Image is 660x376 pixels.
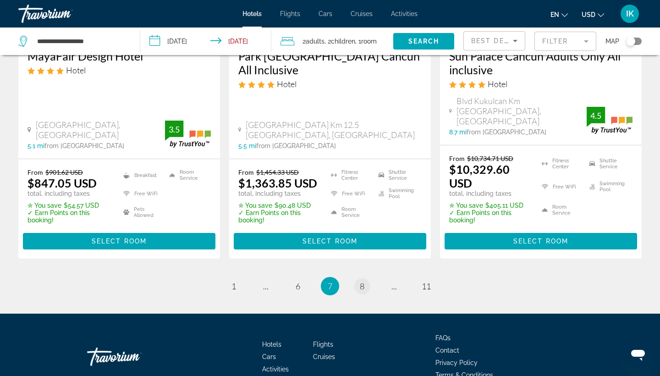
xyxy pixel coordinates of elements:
span: ... [391,281,397,291]
del: $1,454.33 USD [256,168,299,176]
span: Hotel [66,65,86,75]
li: Room Service [165,168,211,182]
li: Shuttle Service [585,155,632,173]
ins: $847.05 USD [27,176,97,190]
span: Adults [306,38,324,45]
span: Cruises [313,353,335,360]
ins: $1,363.85 USD [238,176,317,190]
span: From [238,168,254,176]
span: ✮ You save [449,202,483,209]
span: 7 [328,281,332,291]
span: 11 [422,281,431,291]
span: Flights [280,10,300,17]
button: Search [393,33,454,50]
img: trustyou-badge.svg [165,121,211,148]
span: 8.7 mi [449,128,467,136]
a: Cruises [351,10,373,17]
button: Change currency [582,8,604,21]
div: 4 star Hotel [449,79,632,89]
nav: Pagination [18,277,642,295]
a: FAQs [435,334,451,342]
a: Select Room [23,235,215,245]
span: 2 [302,35,324,48]
li: Free WiFi [119,187,165,200]
img: trustyou-badge.svg [587,107,632,134]
p: $90.48 USD [238,202,319,209]
span: 6 [296,281,300,291]
li: Room Service [537,201,585,219]
button: Check-in date: Nov 11, 2025 Check-out date: Nov 18, 2025 [140,28,271,55]
p: total, including taxes [449,190,530,197]
li: Fitness Center [326,168,374,182]
mat-select: Sort by [471,35,517,46]
span: Map [605,35,619,48]
div: 4 star Hotel [27,65,211,75]
li: Swimming Pool [374,187,422,200]
del: $901.62 USD [45,168,83,176]
span: , 1 [355,35,377,48]
button: Toggle map [619,37,642,45]
a: Travorium [87,343,179,370]
li: Free WiFi [537,177,585,196]
li: Fitness Center [537,155,585,173]
a: Park [GEOGRAPHIC_DATA] Cancun All Inclusive [238,49,422,77]
span: 5.1 mi [27,142,44,149]
span: From [449,155,465,162]
span: ✮ You save [238,202,272,209]
a: Cars [319,10,332,17]
button: Filter [534,31,596,51]
a: Select Room [234,235,426,245]
button: User Menu [618,4,642,23]
span: Blvd Kukulcan Km [GEOGRAPHIC_DATA], [GEOGRAPHIC_DATA] [456,96,587,126]
span: From [27,168,43,176]
span: Hotel [488,79,507,89]
a: Flights [313,341,333,348]
span: from [GEOGRAPHIC_DATA] [44,142,124,149]
span: 5.5 mi [238,142,256,149]
a: Activities [262,365,289,373]
span: , 2 [324,35,355,48]
a: Sun Palace Cancun Adults Only All inclusive [449,49,632,77]
li: Shuttle Service [374,168,422,182]
p: $405.11 USD [449,202,530,209]
span: en [550,11,559,18]
a: Travorium [18,2,110,26]
button: Travelers: 2 adults, 2 children [271,28,393,55]
span: Room [361,38,377,45]
span: IK [626,9,634,18]
span: Hotels [262,341,281,348]
div: 4.5 [587,110,605,121]
span: [GEOGRAPHIC_DATA] Km 12.5 [GEOGRAPHIC_DATA], [GEOGRAPHIC_DATA] [246,120,422,140]
p: ✓ Earn Points on this booking! [449,209,530,224]
p: $54.57 USD [27,202,112,209]
li: Breakfast [119,168,165,182]
button: Select Room [23,233,215,249]
a: Privacy Policy [435,359,478,366]
button: Select Room [234,233,426,249]
li: Swimming Pool [585,177,632,196]
span: from [GEOGRAPHIC_DATA] [256,142,336,149]
span: Select Room [302,238,357,245]
a: Activities [391,10,418,17]
ins: $10,329.60 USD [449,162,510,190]
span: Children [331,38,355,45]
span: ✮ You save [27,202,61,209]
a: Hotels [242,10,262,17]
p: total, including taxes [27,190,112,197]
a: Contact [435,347,459,354]
span: USD [582,11,595,18]
span: Best Deals [471,37,519,44]
li: Room Service [326,205,374,219]
li: Free WiFi [326,187,374,200]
